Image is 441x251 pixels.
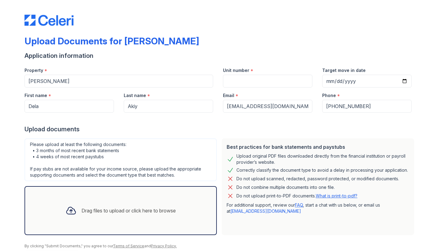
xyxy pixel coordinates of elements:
div: Do not upload scanned, redacted, password protected, or modified documents. [236,175,399,182]
a: What is print-to-pdf? [316,193,357,198]
div: Upload Documents for [PERSON_NAME] [24,36,199,47]
a: Privacy Policy. [151,244,177,248]
a: [EMAIL_ADDRESS][DOMAIN_NAME] [230,208,301,214]
div: Do not combine multiple documents into one file. [236,184,335,191]
label: Last name [124,92,146,99]
label: Unit number [223,67,249,73]
img: CE_Logo_Blue-a8612792a0a2168367f1c8372b55b34899dd931a85d93a1a3d3e32e68fde9ad4.png [24,15,73,26]
div: Please upload at least the following documents: • 3 months of most recent bank statements • 4 wee... [24,138,217,181]
p: Do not upload print-to-PDF documents. [236,193,357,199]
label: Phone [322,92,336,99]
div: Application information [24,51,417,60]
label: Property [24,67,43,73]
div: Drag files to upload or click here to browse [81,207,176,214]
p: For additional support, review our , start a chat with us below, or email us at [227,202,409,214]
a: FAQ [295,202,303,208]
div: Correctly classify the document type to avoid a delay in processing your application. [236,167,408,174]
label: Target move in date [322,67,366,73]
div: By clicking "Submit Documents," you agree to our and [24,244,417,249]
div: Upload documents [24,125,417,133]
div: Upload original PDF files downloaded directly from the financial institution or payroll provider’... [236,153,409,165]
a: Terms of Service [113,244,144,248]
div: Best practices for bank statements and paystubs [227,143,409,151]
label: First name [24,92,47,99]
label: Email [223,92,234,99]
